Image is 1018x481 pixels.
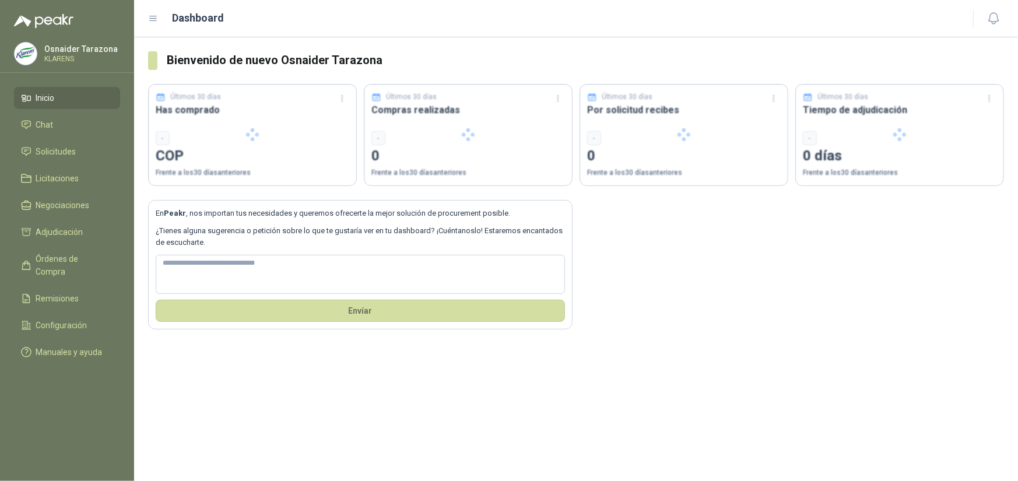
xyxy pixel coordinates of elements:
span: Licitaciones [36,172,79,185]
span: Adjudicación [36,226,83,238]
a: Negociaciones [14,194,120,216]
span: Negociaciones [36,199,90,212]
p: Osnaider Tarazona [44,45,118,53]
a: Manuales y ayuda [14,341,120,363]
h1: Dashboard [173,10,224,26]
span: Chat [36,118,54,131]
b: Peakr [164,209,186,217]
a: Órdenes de Compra [14,248,120,283]
span: Remisiones [36,292,79,305]
p: En , nos importan tus necesidades y queremos ofrecerte la mejor solución de procurement posible. [156,208,565,219]
a: Chat [14,114,120,136]
span: Órdenes de Compra [36,252,109,278]
span: Solicitudes [36,145,76,158]
img: Company Logo [15,43,37,65]
img: Logo peakr [14,14,73,28]
p: KLARENS [44,55,118,62]
button: Envíar [156,300,565,322]
span: Configuración [36,319,87,332]
a: Inicio [14,87,120,109]
a: Solicitudes [14,141,120,163]
a: Remisiones [14,287,120,310]
a: Licitaciones [14,167,120,189]
a: Configuración [14,314,120,336]
p: ¿Tienes alguna sugerencia o petición sobre lo que te gustaría ver en tu dashboard? ¡Cuéntanoslo! ... [156,225,565,249]
span: Manuales y ayuda [36,346,103,359]
span: Inicio [36,92,55,104]
a: Adjudicación [14,221,120,243]
h3: Bienvenido de nuevo Osnaider Tarazona [167,51,1004,69]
